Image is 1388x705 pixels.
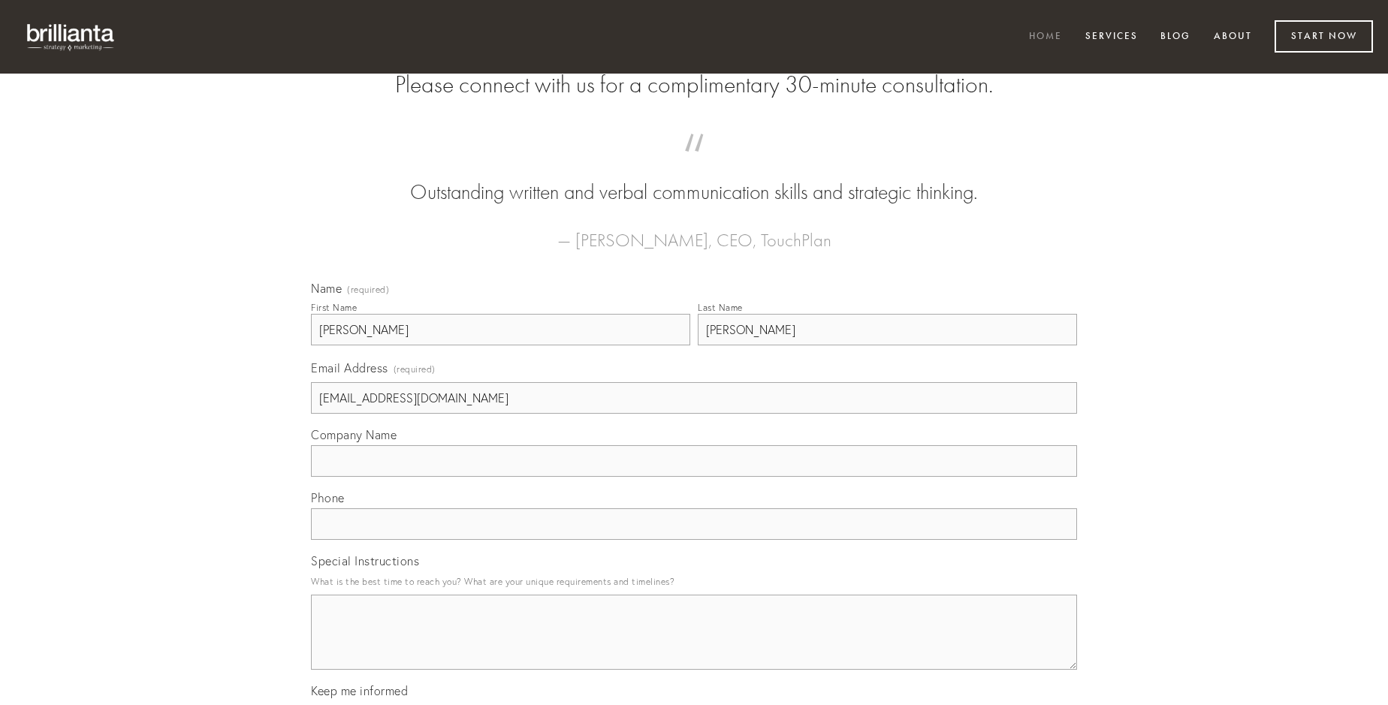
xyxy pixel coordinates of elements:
[311,490,345,505] span: Phone
[1204,25,1262,50] a: About
[311,360,388,375] span: Email Address
[698,302,743,313] div: Last Name
[311,302,357,313] div: First Name
[311,71,1077,99] h2: Please connect with us for a complimentary 30-minute consultation.
[311,427,397,442] span: Company Name
[335,207,1053,255] figcaption: — [PERSON_NAME], CEO, TouchPlan
[1019,25,1072,50] a: Home
[394,359,436,379] span: (required)
[335,149,1053,207] blockquote: Outstanding written and verbal communication skills and strategic thinking.
[311,553,419,568] span: Special Instructions
[311,683,408,698] span: Keep me informed
[347,285,389,294] span: (required)
[15,15,128,59] img: brillianta - research, strategy, marketing
[311,281,342,296] span: Name
[335,149,1053,178] span: “
[1151,25,1200,50] a: Blog
[311,571,1077,592] p: What is the best time to reach you? What are your unique requirements and timelines?
[1076,25,1148,50] a: Services
[1275,20,1373,53] a: Start Now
